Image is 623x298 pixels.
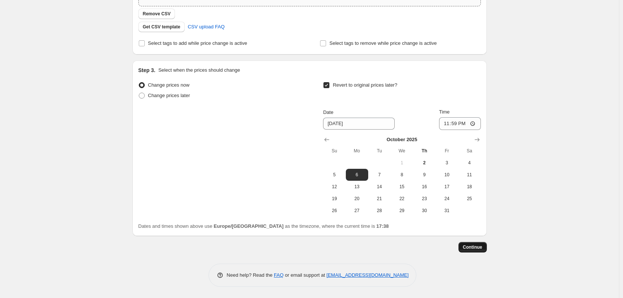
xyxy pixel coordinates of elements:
button: Thursday October 23 2025 [413,193,435,205]
span: 9 [416,172,432,178]
button: Sunday October 19 2025 [323,193,345,205]
b: 17:38 [376,223,389,229]
button: Sunday October 12 2025 [323,181,345,193]
span: 25 [461,196,478,202]
button: Friday October 24 2025 [436,193,458,205]
span: or email support at [284,272,326,278]
span: Change prices later [148,93,190,98]
button: Tuesday October 21 2025 [368,193,391,205]
th: Tuesday [368,145,391,157]
button: Friday October 3 2025 [436,157,458,169]
button: Monday October 27 2025 [346,205,368,217]
th: Saturday [458,145,480,157]
span: 6 [349,172,365,178]
button: Saturday October 11 2025 [458,169,480,181]
span: CSV upload FAQ [188,23,225,31]
span: 11 [461,172,478,178]
span: 2 [416,160,432,166]
span: 23 [416,196,432,202]
span: 15 [394,184,410,190]
span: 31 [439,208,455,214]
b: Europe/[GEOGRAPHIC_DATA] [214,223,284,229]
button: Show previous month, September 2025 [322,134,332,145]
button: Friday October 17 2025 [436,181,458,193]
button: Saturday October 25 2025 [458,193,480,205]
span: 27 [349,208,365,214]
span: Revert to original prices later? [333,82,397,88]
span: Tu [371,148,388,154]
button: Wednesday October 1 2025 [391,157,413,169]
span: Th [416,148,432,154]
span: 10 [439,172,455,178]
span: Select tags to add while price change is active [148,40,247,46]
button: Friday October 31 2025 [436,205,458,217]
span: 28 [371,208,388,214]
span: 21 [371,196,388,202]
span: 16 [416,184,432,190]
span: 5 [326,172,342,178]
button: Wednesday October 15 2025 [391,181,413,193]
span: 4 [461,160,478,166]
button: Saturday October 18 2025 [458,181,480,193]
button: Monday October 20 2025 [346,193,368,205]
span: 1 [394,160,410,166]
button: Show next month, November 2025 [472,134,482,145]
span: Continue [463,244,482,250]
span: 20 [349,196,365,202]
span: Change prices now [148,82,190,88]
button: Today Thursday October 2 2025 [413,157,435,169]
button: Friday October 10 2025 [436,169,458,181]
span: Need help? Read the [227,272,274,278]
input: 10/2/2025 [323,118,395,130]
span: Date [323,109,333,115]
span: Mo [349,148,365,154]
span: 12 [326,184,342,190]
a: FAQ [274,272,284,278]
span: We [394,148,410,154]
button: Tuesday October 7 2025 [368,169,391,181]
span: Remove CSV [143,11,171,17]
button: Continue [458,242,487,252]
th: Friday [436,145,458,157]
span: Dates and times shown above use as the timezone, where the current time is [138,223,389,229]
button: Saturday October 4 2025 [458,157,480,169]
span: Su [326,148,342,154]
a: CSV upload FAQ [183,21,229,33]
th: Sunday [323,145,345,157]
span: 7 [371,172,388,178]
span: 8 [394,172,410,178]
input: 12:00 [439,117,481,130]
button: Thursday October 9 2025 [413,169,435,181]
span: 22 [394,196,410,202]
span: 13 [349,184,365,190]
span: 17 [439,184,455,190]
button: Wednesday October 22 2025 [391,193,413,205]
th: Monday [346,145,368,157]
p: Select when the prices should change [158,66,240,74]
th: Thursday [413,145,435,157]
span: Get CSV template [143,24,181,30]
a: [EMAIL_ADDRESS][DOMAIN_NAME] [326,272,408,278]
span: 24 [439,196,455,202]
button: Remove CSV [138,9,175,19]
button: Tuesday October 14 2025 [368,181,391,193]
span: 26 [326,208,342,214]
button: Monday October 13 2025 [346,181,368,193]
span: Fr [439,148,455,154]
span: 14 [371,184,388,190]
button: Get CSV template [138,22,185,32]
button: Monday October 6 2025 [346,169,368,181]
span: 30 [416,208,432,214]
span: Sa [461,148,478,154]
span: Time [439,109,450,115]
button: Sunday October 26 2025 [323,205,345,217]
th: Wednesday [391,145,413,157]
button: Sunday October 5 2025 [323,169,345,181]
button: Tuesday October 28 2025 [368,205,391,217]
span: 18 [461,184,478,190]
button: Thursday October 30 2025 [413,205,435,217]
button: Wednesday October 8 2025 [391,169,413,181]
button: Thursday October 16 2025 [413,181,435,193]
button: Wednesday October 29 2025 [391,205,413,217]
span: 3 [439,160,455,166]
